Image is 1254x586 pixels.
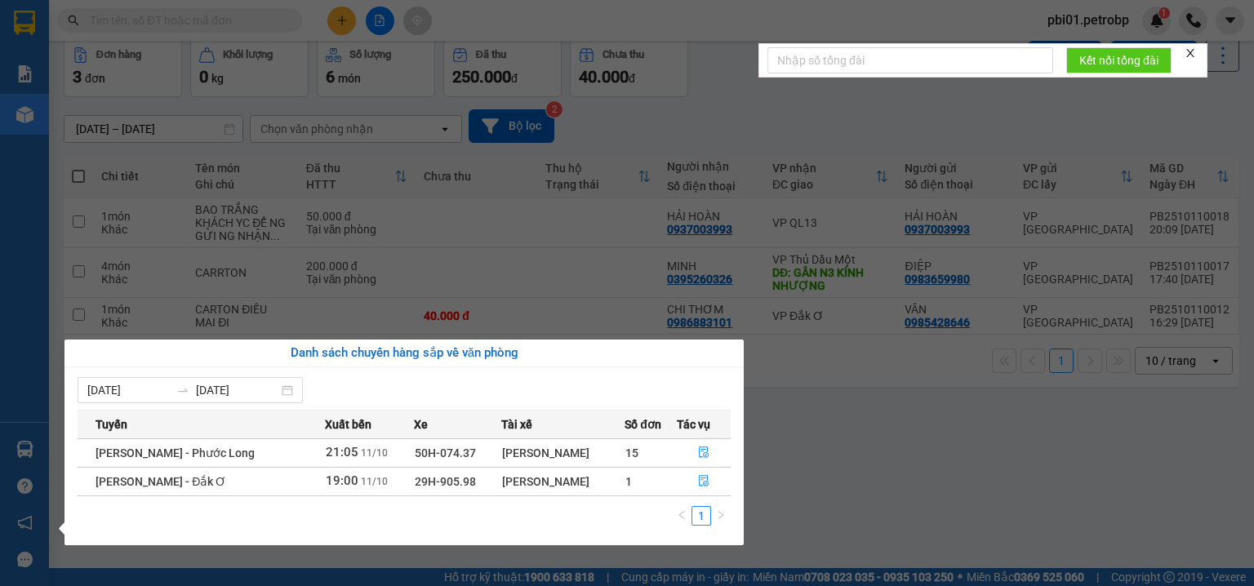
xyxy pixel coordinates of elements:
[692,507,710,525] a: 1
[78,344,731,363] div: Danh sách chuyến hàng sắp về văn phòng
[96,446,255,459] span: [PERSON_NAME] - Phước Long
[672,506,691,526] li: Previous Page
[678,468,731,495] button: file-done
[711,506,731,526] button: right
[113,115,217,133] li: VP VP QL13
[325,415,371,433] span: Xuất bến
[196,381,278,399] input: Đến ngày
[672,506,691,526] button: left
[8,115,113,169] li: VP VP [GEOGRAPHIC_DATA]
[176,384,189,397] span: to
[326,445,358,459] span: 21:05
[677,510,687,520] span: left
[678,440,731,466] button: file-done
[716,510,726,520] span: right
[767,47,1053,73] input: Nhập số tổng đài
[8,8,237,96] li: [PERSON_NAME][GEOGRAPHIC_DATA]
[361,447,388,459] span: 11/10
[1066,47,1172,73] button: Kết nối tổng đài
[711,506,731,526] li: Next Page
[501,415,532,433] span: Tài xế
[176,384,189,397] span: swap-right
[698,446,709,459] span: file-done
[625,446,638,459] span: 15
[502,473,625,491] div: [PERSON_NAME]
[361,476,388,487] span: 11/10
[415,475,476,488] span: 29H-905.98
[625,415,661,433] span: Số đơn
[698,475,709,488] span: file-done
[1185,47,1196,59] span: close
[96,415,127,433] span: Tuyến
[625,475,632,488] span: 1
[677,415,710,433] span: Tác vụ
[415,446,476,459] span: 50H-074.37
[502,444,625,462] div: [PERSON_NAME]
[96,475,226,488] span: [PERSON_NAME] - Đắk Ơ
[414,415,428,433] span: Xe
[691,506,711,526] li: 1
[87,381,170,399] input: Từ ngày
[326,473,358,488] span: 19:00
[1079,51,1158,69] span: Kết nối tổng đài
